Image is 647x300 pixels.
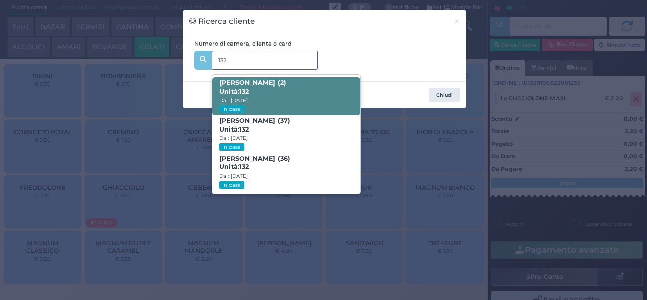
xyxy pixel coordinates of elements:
small: In casa [219,105,244,113]
b: [PERSON_NAME] (2) [219,79,286,95]
span: × [454,16,460,27]
span: Unità: [219,88,249,96]
span: Unità: [219,125,249,134]
input: Es. 'Mario Rossi', '220' o '108123234234' [212,51,318,70]
small: In casa [219,181,244,189]
small: Dal: [DATE] [219,135,248,141]
button: Chiudi [429,88,460,102]
button: Chiudi [448,10,466,33]
label: Numero di camera, cliente o card [194,39,292,48]
small: In casa [219,143,244,151]
strong: 132 [239,163,249,170]
span: Unità: [219,163,249,172]
h3: Ricerca cliente [189,16,255,27]
strong: 132 [239,88,249,95]
strong: 132 [239,125,249,133]
b: [PERSON_NAME] (36) [219,155,290,171]
small: Dal: [DATE] [219,173,248,179]
b: [PERSON_NAME] (37) [219,117,290,133]
small: Dal: [DATE] [219,97,248,104]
